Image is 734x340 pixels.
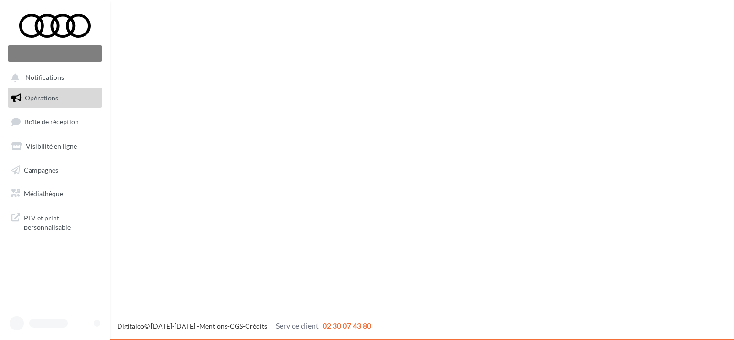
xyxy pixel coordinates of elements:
a: CGS [230,322,243,330]
a: Mentions [199,322,227,330]
span: Service client [276,321,319,330]
a: Digitaleo [117,322,144,330]
a: Boîte de réception [6,111,104,132]
span: 02 30 07 43 80 [323,321,371,330]
a: Campagnes [6,160,104,180]
a: Médiathèque [6,184,104,204]
a: PLV et print personnalisable [6,208,104,236]
a: Visibilité en ligne [6,136,104,156]
span: Campagnes [24,165,58,174]
span: © [DATE]-[DATE] - - - [117,322,371,330]
span: Visibilité en ligne [26,142,77,150]
span: Opérations [25,94,58,102]
a: Opérations [6,88,104,108]
a: Crédits [245,322,267,330]
span: Médiathèque [24,189,63,197]
span: Notifications [25,74,64,82]
span: PLV et print personnalisable [24,211,98,232]
div: Nouvelle campagne [8,45,102,62]
span: Boîte de réception [24,118,79,126]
